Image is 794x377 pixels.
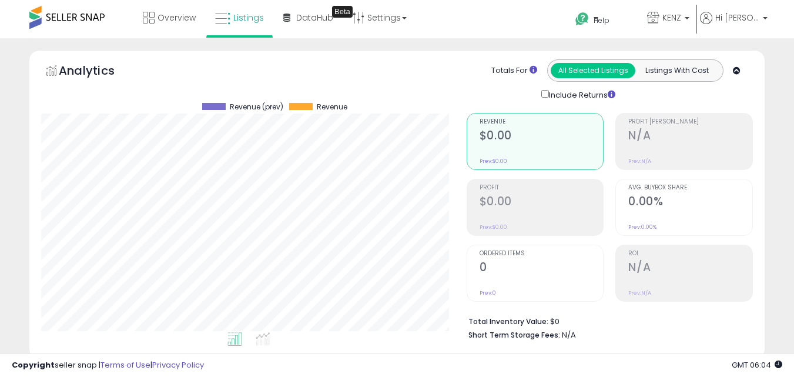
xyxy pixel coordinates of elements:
[12,359,55,371] strong: Copyright
[566,3,636,38] a: Help
[715,12,759,24] span: Hi [PERSON_NAME]
[158,12,196,24] span: Overview
[317,103,347,111] span: Revenue
[628,289,651,296] small: Prev: N/A
[480,251,604,257] span: Ordered Items
[233,12,264,24] span: Listings
[628,185,752,191] span: Avg. Buybox Share
[480,129,604,145] h2: $0.00
[468,330,560,340] b: Short Term Storage Fees:
[480,195,604,211] h2: $0.00
[532,88,629,101] div: Include Returns
[662,12,681,24] span: KENZ
[594,15,609,25] span: Help
[480,261,604,276] h2: 0
[59,62,138,82] h5: Analytics
[230,103,283,111] span: Revenue (prev)
[480,158,507,165] small: Prev: $0.00
[575,12,589,26] i: Get Help
[700,12,768,38] a: Hi [PERSON_NAME]
[732,359,782,371] span: 2025-09-11 06:04 GMT
[480,223,507,231] small: Prev: $0.00
[480,185,604,191] span: Profit
[628,119,752,125] span: Profit [PERSON_NAME]
[628,251,752,257] span: ROI
[480,119,604,125] span: Revenue
[296,12,333,24] span: DataHub
[468,316,548,326] b: Total Inventory Value:
[480,289,496,296] small: Prev: 0
[100,359,150,371] a: Terms of Use
[562,329,576,341] span: N/A
[551,63,635,78] button: All Selected Listings
[468,313,744,328] li: $0
[628,195,752,211] h2: 0.00%
[152,359,204,371] a: Privacy Policy
[635,63,719,78] button: Listings With Cost
[628,261,752,276] h2: N/A
[12,360,204,371] div: seller snap | |
[628,129,752,145] h2: N/A
[491,65,537,76] div: Totals For
[628,158,651,165] small: Prev: N/A
[628,223,656,231] small: Prev: 0.00%
[332,6,353,18] div: Tooltip anchor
